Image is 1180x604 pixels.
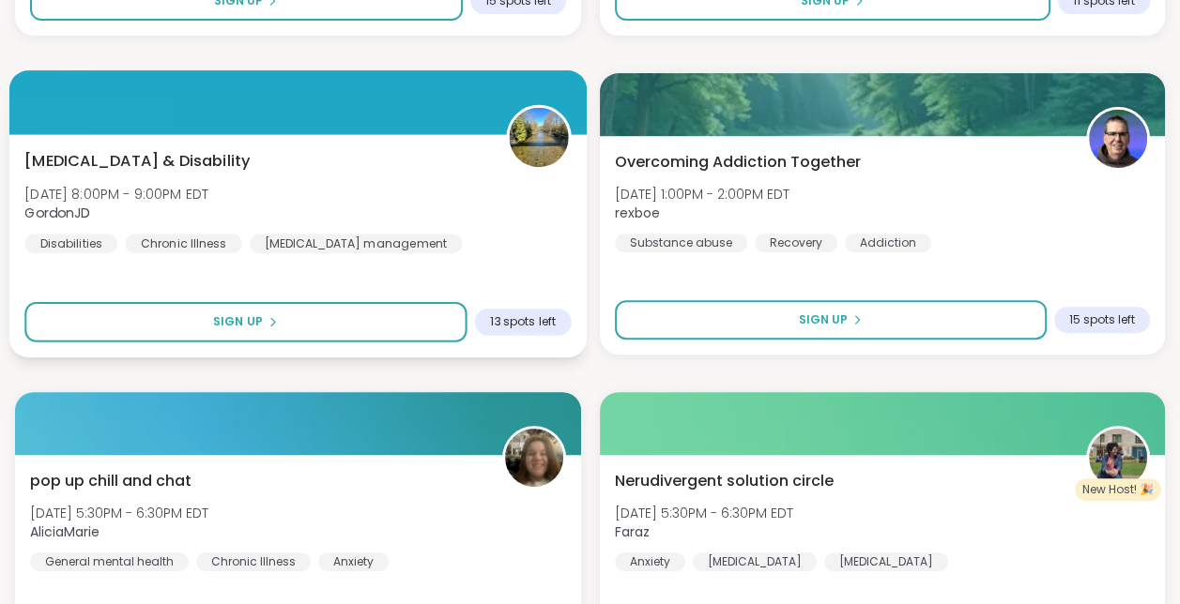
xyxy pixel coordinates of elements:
[1075,478,1161,501] div: New Host! 🎉
[1069,312,1135,327] span: 15 spots left
[30,522,100,541] b: AliciaMarie
[490,314,556,329] span: 13 spots left
[30,552,189,571] div: General mental health
[24,184,208,203] span: [DATE] 8:00PM - 9:00PM EDT
[845,234,931,252] div: Addiction
[24,204,90,222] b: GordonJD
[615,234,747,252] div: Substance abuse
[615,204,660,222] b: rexboe
[615,504,793,522] span: [DATE] 5:30PM - 6:30PM EDT
[509,108,568,167] img: GordonJD
[755,234,837,252] div: Recovery
[615,522,650,541] b: Faraz
[799,311,848,328] span: Sign Up
[30,504,208,522] span: [DATE] 5:30PM - 6:30PM EDT
[196,552,311,571] div: Chronic Illness
[24,302,467,342] button: Sign Up
[615,185,789,204] span: [DATE] 1:00PM - 2:00PM EDT
[505,429,563,487] img: AliciaMarie
[318,552,389,571] div: Anxiety
[693,552,817,571] div: [MEDICAL_DATA]
[615,470,834,492] span: Nerudivergent solution circle
[213,313,263,330] span: Sign Up
[615,552,685,571] div: Anxiety
[824,552,948,571] div: [MEDICAL_DATA]
[615,300,1048,340] button: Sign Up
[1089,110,1147,168] img: rexboe
[30,470,192,492] span: pop up chill and chat
[1089,429,1147,487] img: Faraz
[125,234,241,252] div: Chronic Illness
[250,234,462,252] div: [MEDICAL_DATA] management
[24,234,117,252] div: Disabilities
[615,151,861,174] span: Overcoming Addiction Together
[24,150,250,173] span: [MEDICAL_DATA] & Disability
